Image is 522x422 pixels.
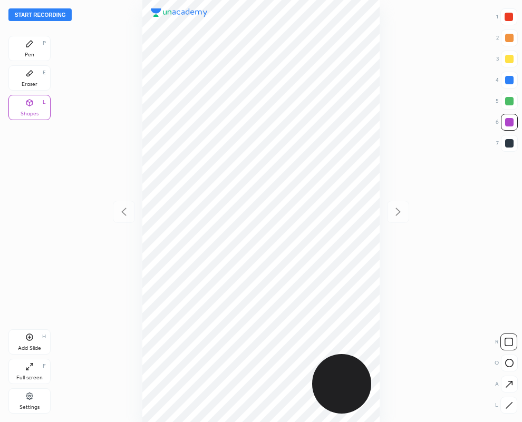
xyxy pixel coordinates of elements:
div: 2 [496,30,518,46]
div: H [42,334,46,339]
div: F [43,364,46,369]
div: Pen [25,52,34,57]
div: 7 [496,135,518,152]
div: L [495,397,517,414]
div: 5 [496,93,518,110]
div: 3 [496,51,518,67]
div: 1 [496,8,517,25]
div: Eraser [22,82,37,87]
div: Settings [20,405,40,410]
img: logo.38c385cc.svg [151,8,208,17]
div: O [495,355,518,371]
div: E [43,70,46,75]
div: 4 [496,72,518,89]
div: L [43,100,46,105]
div: R [495,333,517,350]
div: Full screen [16,375,43,380]
div: P [43,41,46,46]
div: Add Slide [18,346,41,351]
div: A [495,376,518,392]
div: 6 [496,114,518,131]
div: Shapes [21,111,38,116]
button: Start recording [8,8,72,21]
